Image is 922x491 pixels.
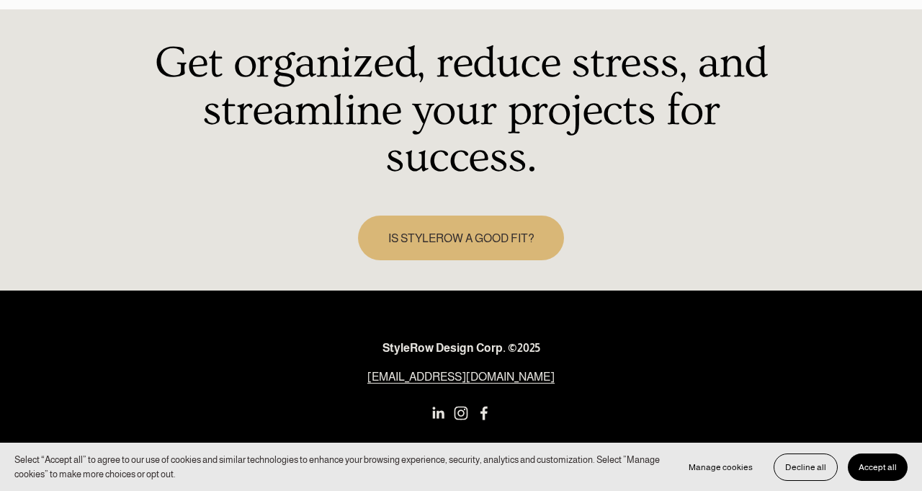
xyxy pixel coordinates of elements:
a: LinkedIn [431,406,445,420]
a: [EMAIL_ADDRESS][DOMAIN_NAME] [367,368,555,386]
button: Accept all [848,454,908,481]
p: Select “Accept all” to agree to our use of cookies and similar technologies to enhance your brows... [14,453,663,481]
a: Facebook [477,406,491,420]
strong: StyleRow Design Corp. ©2025 [382,342,540,354]
h1: Get organized, reduce stress, and streamline your projects for success. [144,40,778,182]
a: Instagram [454,406,468,420]
button: Manage cookies [678,454,764,481]
button: Decline all [774,454,838,481]
span: Decline all [785,462,826,472]
span: Accept all [859,462,897,472]
span: Manage cookies [689,462,753,472]
a: IS STYLEROW A GOOD FIT? [358,216,564,260]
